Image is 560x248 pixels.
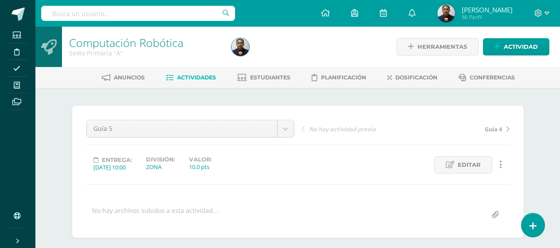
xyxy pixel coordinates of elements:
[232,38,249,56] img: d8a63182bdadade96a63bd9240c6e241.png
[114,74,145,81] span: Anuncios
[102,157,132,163] span: Entrega:
[309,125,376,133] span: No hay actividad previa
[102,71,145,85] a: Anuncios
[395,74,437,81] span: Dosificación
[483,38,549,55] a: Actividad
[166,71,216,85] a: Actividades
[177,74,216,81] span: Actividades
[69,35,183,50] a: Computación Robótica
[189,156,212,163] label: Valor:
[504,39,538,55] span: Actividad
[485,125,502,133] span: Guía 4
[437,4,455,22] img: d8a63182bdadade96a63bd9240c6e241.png
[312,71,366,85] a: Planificación
[458,157,481,173] span: Editar
[250,74,290,81] span: Estudiantes
[189,163,212,171] div: 10.0 pts
[387,71,437,85] a: Dosificación
[470,74,515,81] span: Conferencias
[459,71,515,85] a: Conferencias
[417,39,467,55] span: Herramientas
[146,156,175,163] label: División:
[69,49,221,57] div: Sexto Primaria 'A'
[397,38,479,55] a: Herramientas
[87,120,294,137] a: Guía 5
[41,6,235,21] input: Busca un usuario...
[237,71,290,85] a: Estudiantes
[93,120,270,137] span: Guía 5
[93,163,132,171] div: [DATE] 10:00
[462,5,513,14] span: [PERSON_NAME]
[406,124,510,133] a: Guía 4
[69,36,221,49] h1: Computación Robótica
[462,13,513,21] span: Mi Perfil
[321,74,366,81] span: Planificación
[146,163,175,171] div: ZONA
[92,206,218,224] div: No hay archivos subidos a esta actividad...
